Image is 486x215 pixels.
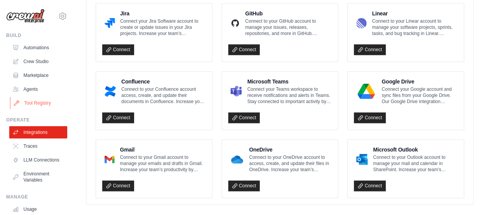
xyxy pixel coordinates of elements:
img: Microsoft Teams Logo [231,83,242,99]
a: Connect [102,112,134,123]
a: Automations [9,42,67,54]
img: Confluence Logo [104,83,116,99]
a: Environment Variables [9,168,67,186]
p: Connect to your GitHub account to manage your issues, releases, repositories, and more in GitHub.... [245,18,332,37]
a: Traces [9,140,67,152]
h4: GitHub [245,10,332,17]
img: Gmail Logo [104,152,114,167]
p: Connect to your OneDrive account to access, create, and update their files in OneDrive. Increase ... [249,154,332,173]
h4: OneDrive [249,146,332,153]
iframe: Chat Widget [448,178,486,215]
img: Logo [6,9,45,23]
img: GitHub Logo [231,15,240,31]
a: Connect [102,44,134,55]
a: Connect [228,112,260,123]
a: Connect [228,180,260,191]
p: Connect your Teams workspace to receive notifications and alerts in Teams. Stay connected to impo... [247,86,332,105]
p: Connect to your Gmail account to manage your emails and drafts in Gmail. Increase your team’s pro... [120,154,206,173]
a: Connect [354,44,386,55]
p: Connect your Jira Software account to create or update issues in your Jira projects. Increase you... [120,18,206,37]
a: Crew Studio [9,55,67,68]
h4: Jira [120,10,206,17]
p: Connect to your Confluence account access, create, and update their documents in Confluence. Incr... [121,86,206,105]
a: LLM Connections [9,154,67,166]
h4: Gmail [120,146,206,153]
div: Manage [6,194,67,200]
p: Connect to your Linear account to manage your software projects, sprints, tasks, and bug tracking... [372,18,458,37]
h4: Microsoft Outlook [373,146,458,153]
img: Microsoft Outlook Logo [356,152,368,167]
a: Tool Registry [10,97,68,109]
div: Operate [6,117,67,123]
a: Connect [102,180,134,191]
a: Connect [354,112,386,123]
a: Agents [9,83,67,95]
h4: Google Drive [382,78,458,85]
img: Jira Logo [104,15,115,31]
a: Connect [228,44,260,55]
a: Marketplace [9,69,67,82]
h4: Confluence [121,78,206,85]
div: Build [6,32,67,38]
p: Connect your Google account and sync files from your Google Drive. Our Google Drive integration e... [382,86,458,105]
img: Google Drive Logo [356,83,376,99]
h4: Linear [372,10,458,17]
div: Widget de chat [448,178,486,215]
h4: Microsoft Teams [247,78,332,85]
a: Connect [354,180,386,191]
img: OneDrive Logo [231,152,244,167]
a: Integrations [9,126,67,138]
img: Linear Logo [356,15,367,31]
p: Connect to your Outlook account to manage your mail and calendar in SharePoint. Increase your tea... [373,154,458,173]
